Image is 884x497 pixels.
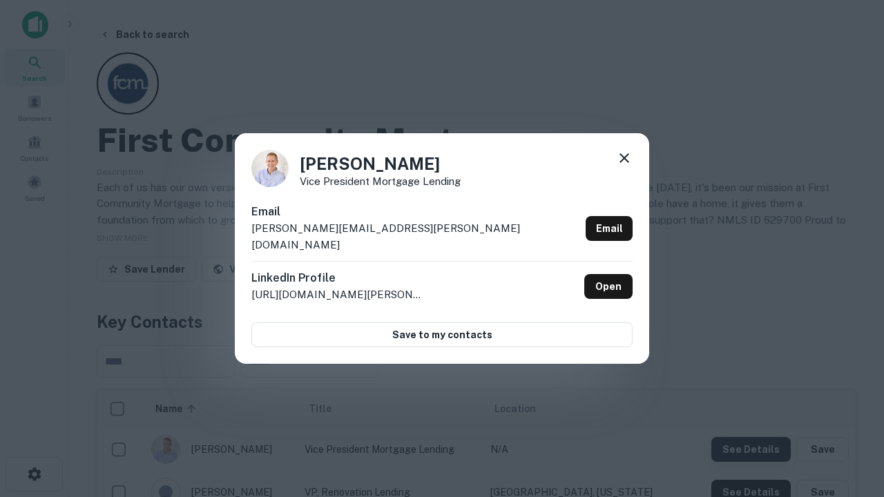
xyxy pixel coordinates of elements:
h4: [PERSON_NAME] [300,151,461,176]
h6: LinkedIn Profile [251,270,424,286]
img: 1520878720083 [251,150,289,187]
a: Open [584,274,633,299]
a: Email [586,216,633,241]
h6: Email [251,204,580,220]
p: Vice President Mortgage Lending [300,176,461,186]
p: [URL][DOMAIN_NAME][PERSON_NAME] [251,286,424,303]
button: Save to my contacts [251,322,633,347]
p: [PERSON_NAME][EMAIL_ADDRESS][PERSON_NAME][DOMAIN_NAME] [251,220,580,253]
iframe: Chat Widget [815,387,884,453]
